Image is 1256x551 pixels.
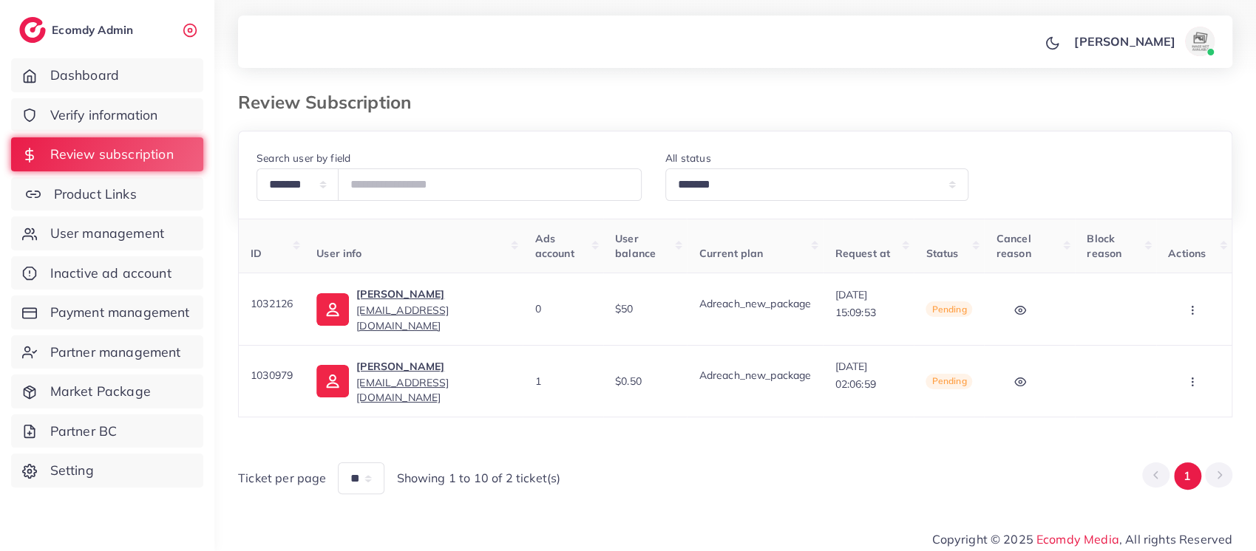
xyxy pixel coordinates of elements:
a: Dashboard [11,58,203,92]
p: [PERSON_NAME] [356,285,511,303]
span: Verify information [50,106,158,125]
a: User management [11,216,203,250]
span: Payment management [50,303,190,322]
a: Partner management [11,335,203,369]
a: Partner BC [11,414,203,448]
span: User management [50,224,164,243]
img: ic-user-info.36bf1079.svg [316,293,349,326]
h2: Ecomdy Admin [52,23,137,37]
span: Pending [926,374,972,390]
div: 0 [534,301,591,316]
span: Dashboard [50,66,119,85]
p: [DATE] 15:09:53 [835,286,902,321]
div: $0.50 [615,374,675,389]
img: ic-user-info.36bf1079.svg [316,365,349,397]
p: [PERSON_NAME] [1074,32,1175,50]
span: Ticket per page [238,470,326,487]
span: Partner BC [50,422,118,441]
a: Setting [11,454,203,487]
label: All status [665,151,711,165]
ul: Pagination [1142,462,1232,490]
p: 1030979 [251,366,293,384]
a: Review subscription [11,137,203,171]
span: Setting [50,461,94,480]
span: Cancel reason [996,232,1031,260]
a: Product Links [11,177,203,211]
img: logo [19,17,46,43]
span: Status [926,247,958,260]
span: Inactive ad account [50,264,172,283]
span: Copyright © 2025 [932,530,1232,548]
span: Current plan [699,247,763,260]
p: Adreach_new_package [699,366,811,384]
span: Block reason [1087,232,1121,260]
p: 1032126 [251,295,293,312]
span: User balance [615,232,656,260]
span: Showing 1 to 10 of 2 ticket(s) [396,470,560,487]
p: Adreach_new_package [699,295,811,312]
span: [EMAIL_ADDRESS][DOMAIN_NAME] [356,376,449,404]
a: [PERSON_NAME][EMAIL_ADDRESS][DOMAIN_NAME] [356,285,511,333]
span: Ads account [534,232,574,260]
a: Market Package [11,374,203,408]
div: $50 [615,301,675,316]
h3: Review Subscription [238,92,423,113]
span: Review subscription [50,145,174,164]
a: Inactive ad account [11,256,203,290]
a: Payment management [11,295,203,329]
a: [PERSON_NAME]avatar [1066,27,1221,56]
a: logoEcomdy Admin [19,17,137,43]
label: Search user by field [257,151,350,165]
a: [PERSON_NAME][EMAIL_ADDRESS][DOMAIN_NAME] [356,357,511,405]
p: [DATE] 02:06:59 [835,357,902,393]
div: 1 [534,374,591,389]
span: Partner management [50,343,181,362]
p: [PERSON_NAME] [356,357,511,375]
a: Ecomdy Media [1036,532,1119,547]
span: Request at [835,247,890,260]
img: avatar [1185,27,1215,56]
span: [EMAIL_ADDRESS][DOMAIN_NAME] [356,304,449,332]
span: Market Package [50,382,151,401]
span: ID [251,247,262,260]
span: Product Links [54,185,137,204]
a: Verify information [11,98,203,132]
button: Go to page 1 [1174,462,1201,490]
span: User info [316,247,361,260]
span: , All rights Reserved [1119,530,1232,548]
span: Pending [926,301,972,318]
span: Actions [1168,247,1206,260]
